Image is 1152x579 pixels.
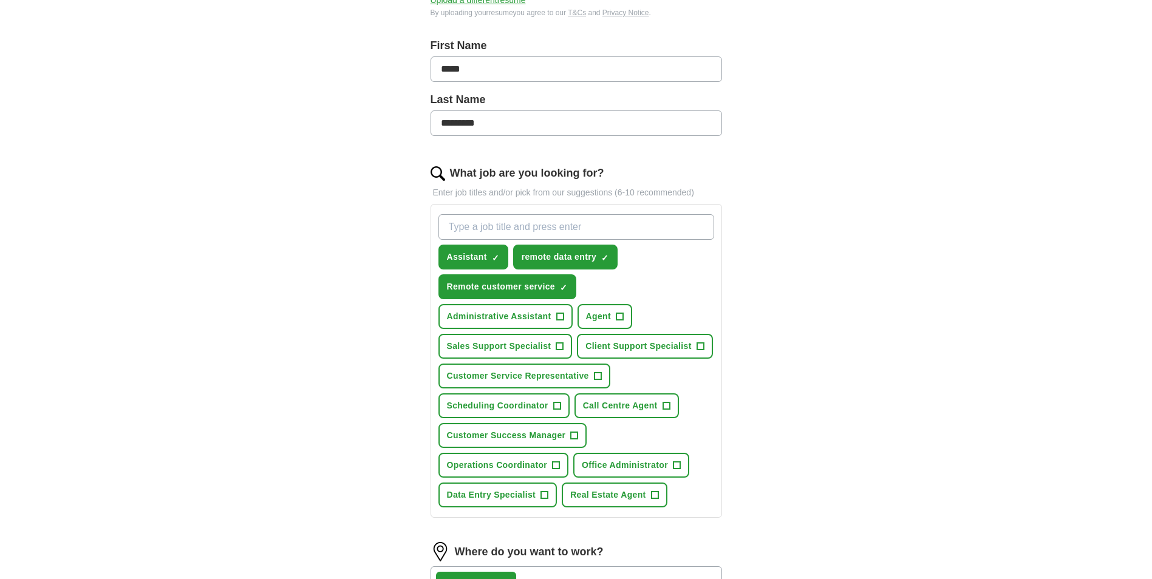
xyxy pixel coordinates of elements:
label: Where do you want to work? [455,544,604,560]
label: Last Name [431,92,722,108]
button: Customer Service Representative [438,364,610,388]
span: ✓ [492,253,499,263]
a: Privacy Notice [602,8,649,17]
img: search.png [431,166,445,181]
span: ✓ [601,253,608,263]
button: Administrative Assistant [438,304,573,329]
span: Call Centre Agent [583,399,658,412]
span: Office Administrator [582,459,668,472]
p: Enter job titles and/or pick from our suggestions (6-10 recommended) [431,186,722,199]
span: Customer Success Manager [447,429,566,442]
button: Customer Success Manager [438,423,587,448]
span: Operations Coordinator [447,459,548,472]
button: remote data entry✓ [513,245,618,269]
button: Call Centre Agent [574,393,679,418]
span: Real Estate Agent [570,489,646,501]
img: location.png [431,542,450,561]
span: Sales Support Specialist [447,340,551,353]
span: remote data entry [522,251,596,263]
label: What job are you looking for? [450,165,604,181]
span: Client Support Specialist [585,340,691,353]
div: By uploading your resume you agree to our and . [431,7,722,18]
a: T&Cs [568,8,586,17]
button: Assistant✓ [438,245,508,269]
button: Real Estate Agent [562,482,667,507]
span: Assistant [447,251,487,263]
span: Scheduling Coordinator [447,399,548,412]
span: Remote customer service [447,280,555,293]
input: Type a job title and press enter [438,214,714,240]
label: First Name [431,38,722,54]
button: Operations Coordinator [438,453,569,478]
button: Sales Support Specialist [438,334,573,359]
button: Client Support Specialist [577,334,712,359]
span: Customer Service Representative [447,370,589,382]
span: ✓ [560,283,567,293]
button: Data Entry Specialist [438,482,557,507]
span: Administrative Assistant [447,310,551,323]
button: Agent [578,304,632,329]
button: Scheduling Coordinator [438,393,570,418]
button: Remote customer service✓ [438,274,576,299]
span: Agent [586,310,611,323]
button: Office Administrator [573,453,689,478]
span: Data Entry Specialist [447,489,536,501]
